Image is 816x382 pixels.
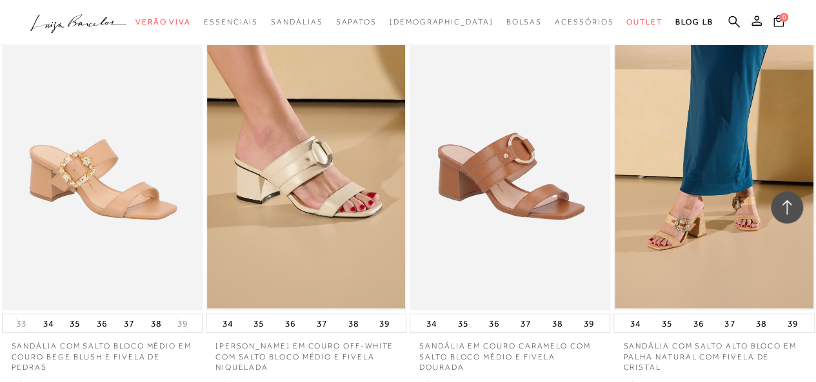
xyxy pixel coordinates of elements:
[411,12,609,309] img: SANDÁLIA EM COURO CARAMELO COM SALTO BLOCO MÉDIO E FIVELA DOURADA
[506,17,542,26] span: Bolsas
[207,12,405,309] img: SANDÁLIA EM COURO OFF-WHITE COM SALTO BLOCO MÉDIO E FIVELA NIQUELADA
[615,12,813,309] img: SANDÁLIA COM SALTO ALTO BLOCO EM PALHA NATURAL COM FIVELA DE CRISTAL
[375,314,393,332] button: 39
[3,12,201,309] img: SANDÁLIA COM SALTO BLOCO MÉDIO EM COURO BEGE BLUSH E FIVELA DE PEDRAS
[93,314,111,332] button: 36
[271,10,323,34] a: categoryNavScreenReaderText
[779,13,788,22] span: 0
[206,333,406,373] a: [PERSON_NAME] EM COURO OFF-WHITE COM SALTO BLOCO MÉDIO E FIVELA NIQUELADA
[335,17,376,26] span: Sapatos
[784,314,802,332] button: 39
[752,314,770,332] button: 38
[313,314,331,332] button: 37
[506,10,542,34] a: categoryNavScreenReaderText
[626,10,662,34] a: categoryNavScreenReaderText
[579,314,597,332] button: 39
[281,314,299,332] button: 36
[135,10,191,34] a: categoryNavScreenReaderText
[548,314,566,332] button: 38
[675,17,713,26] span: BLOG LB
[204,17,258,26] span: Essenciais
[335,10,376,34] a: categoryNavScreenReaderText
[344,314,362,332] button: 38
[423,314,441,332] button: 34
[39,314,57,332] button: 34
[204,10,258,34] a: categoryNavScreenReaderText
[3,12,201,309] a: SANDÁLIA COM SALTO BLOCO MÉDIO EM COURO BEGE BLUSH E FIVELA DE PEDRAS SANDÁLIA COM SALTO BLOCO MÉ...
[626,17,662,26] span: Outlet
[147,314,165,332] button: 38
[517,314,535,332] button: 37
[2,333,203,373] a: SANDÁLIA COM SALTO BLOCO MÉDIO EM COURO BEGE BLUSH E FIVELA DE PEDRAS
[626,314,644,332] button: 34
[250,314,268,332] button: 35
[66,314,84,332] button: 35
[770,14,788,32] button: 0
[721,314,739,332] button: 37
[271,17,323,26] span: Sandálias
[207,12,405,309] a: SANDÁLIA EM COURO OFF-WHITE COM SALTO BLOCO MÉDIO E FIVELA NIQUELADA SANDÁLIA EM COURO OFF-WHITE ...
[658,314,676,332] button: 35
[690,314,708,332] button: 36
[485,314,503,332] button: 36
[615,12,813,309] a: SANDÁLIA COM SALTO ALTO BLOCO EM PALHA NATURAL COM FIVELA DE CRISTAL SANDÁLIA COM SALTO ALTO BLOC...
[135,17,191,26] span: Verão Viva
[555,10,613,34] a: categoryNavScreenReaderText
[410,333,610,373] a: SANDÁLIA EM COURO CARAMELO COM SALTO BLOCO MÉDIO E FIVELA DOURADA
[174,318,192,330] button: 39
[120,314,138,332] button: 37
[411,12,609,309] a: SANDÁLIA EM COURO CARAMELO COM SALTO BLOCO MÉDIO E FIVELA DOURADA SANDÁLIA EM COURO CARAMELO COM ...
[613,333,814,373] a: SANDÁLIA COM SALTO ALTO BLOCO EM PALHA NATURAL COM FIVELA DE CRISTAL
[454,314,472,332] button: 35
[675,10,713,34] a: BLOG LB
[390,10,493,34] a: noSubCategoriesText
[390,17,493,26] span: [DEMOGRAPHIC_DATA]
[219,314,237,332] button: 34
[12,318,30,330] button: 33
[555,17,613,26] span: Acessórios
